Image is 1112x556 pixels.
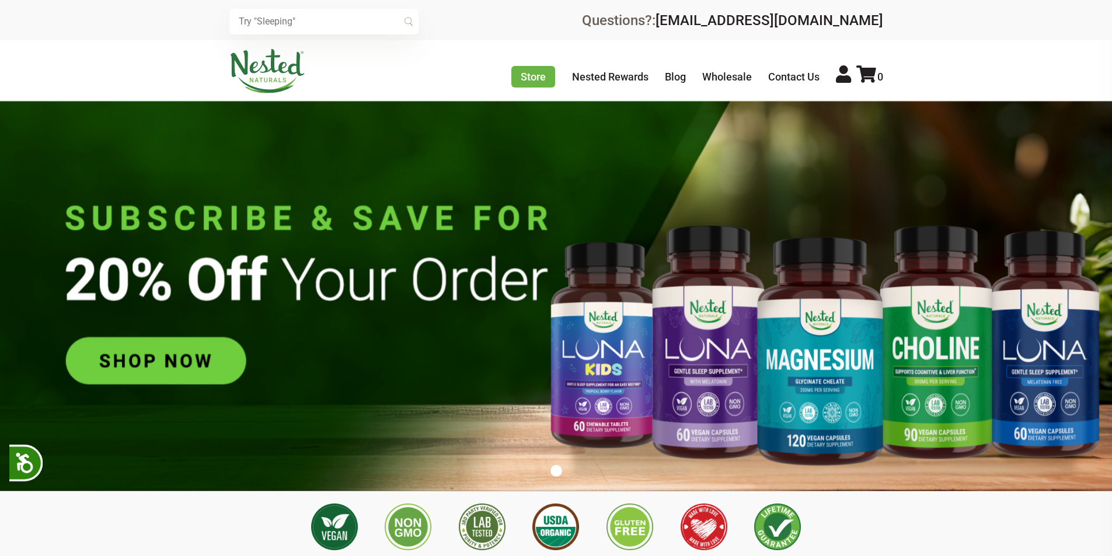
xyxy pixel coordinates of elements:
[681,503,727,550] img: Made with Love
[877,71,883,83] span: 0
[665,71,686,83] a: Blog
[550,465,562,477] button: 1 of 1
[385,503,431,550] img: Non GMO
[572,71,649,83] a: Nested Rewards
[229,49,305,93] img: Nested Naturals
[856,71,883,83] a: 0
[511,66,555,88] a: Store
[606,503,653,550] img: Gluten Free
[459,503,506,550] img: 3rd Party Lab Tested
[532,503,579,550] img: USDA Organic
[582,13,883,27] div: Questions?:
[656,12,883,29] a: [EMAIL_ADDRESS][DOMAIN_NAME]
[311,503,358,550] img: Vegan
[229,9,419,34] input: Try "Sleeping"
[768,71,820,83] a: Contact Us
[754,503,801,550] img: Lifetime Guarantee
[702,71,752,83] a: Wholesale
